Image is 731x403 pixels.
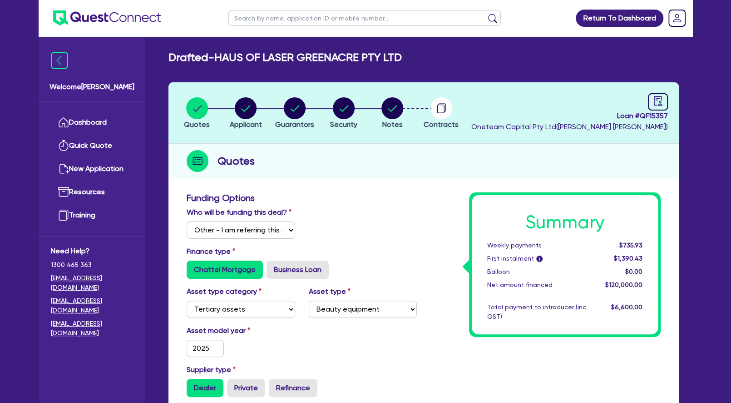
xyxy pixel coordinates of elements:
label: Business Loan [267,261,329,279]
div: Weekly payments [480,241,593,250]
img: new-application [58,163,69,174]
label: Dealer [187,379,223,397]
label: Who will be funding this deal? [187,207,291,218]
span: Contracts [424,120,459,129]
span: $0.00 [625,268,642,275]
span: Need Help? [51,246,133,257]
img: resources [58,186,69,197]
h1: Summary [487,212,642,233]
button: Quotes [183,97,210,131]
img: training [58,210,69,221]
span: i [536,256,543,262]
button: Notes [381,97,404,131]
span: Security [330,120,357,129]
a: Training [51,204,133,227]
span: Applicant [230,120,262,129]
a: [EMAIL_ADDRESS][DOMAIN_NAME] [51,319,133,338]
span: Loan # QF15357 [471,111,668,121]
span: Welcome [PERSON_NAME] [49,81,134,92]
label: Asset type category [187,286,262,297]
label: Refinance [269,379,317,397]
h3: Funding Options [187,192,417,203]
span: Oneteam Capital Pty Ltd ( [PERSON_NAME] [PERSON_NAME] ) [471,122,668,131]
a: Resources [51,181,133,204]
span: audit [653,96,663,106]
button: Applicant [229,97,262,131]
input: Search by name, application ID or mobile number... [228,10,501,26]
a: Dropdown toggle [665,6,689,30]
img: icon-menu-close [51,52,68,69]
span: Notes [382,120,403,129]
span: $735.93 [619,242,642,249]
img: step-icon [187,150,208,172]
span: $120,000.00 [605,281,642,288]
div: Total payment to introducer (inc GST) [480,302,593,322]
span: $6,600.00 [611,303,642,311]
img: quick-quote [58,140,69,151]
label: Asset type [309,286,351,297]
button: Contracts [423,97,459,131]
label: Private [227,379,265,397]
a: [EMAIL_ADDRESS][DOMAIN_NAME] [51,296,133,315]
a: [EMAIL_ADDRESS][DOMAIN_NAME] [51,273,133,292]
div: Balloon [480,267,593,277]
button: Guarantors [275,97,315,131]
label: Finance type [187,246,235,257]
a: New Application [51,157,133,181]
button: Security [330,97,358,131]
span: 1300 465 363 [51,260,133,270]
span: Guarantors [275,120,314,129]
a: Return To Dashboard [576,10,663,27]
a: Quick Quote [51,134,133,157]
h2: Drafted - HAUS OF LASER GREENACRE PTY LTD [168,51,402,64]
div: Net amount financed [480,280,593,290]
img: quest-connect-logo-blue [53,10,161,25]
span: $1,390.43 [614,255,642,262]
div: First instalment [480,254,593,263]
h2: Quotes [217,153,255,169]
label: Supplier type [187,364,236,375]
a: Dashboard [51,111,133,134]
label: Asset model year [180,325,302,336]
span: Quotes [184,120,210,129]
label: Chattel Mortgage [187,261,263,279]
